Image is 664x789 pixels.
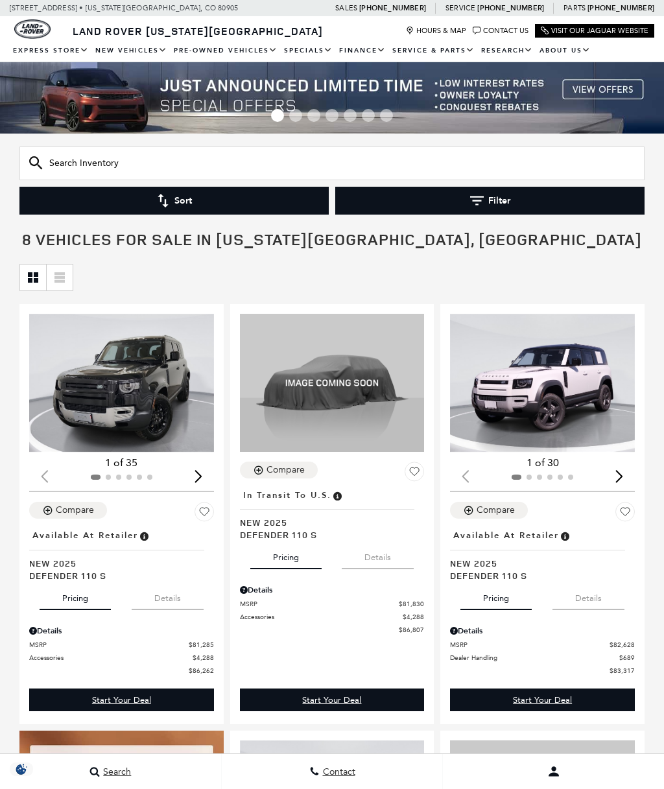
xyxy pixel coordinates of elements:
[406,27,466,35] a: Hours & Map
[477,504,515,516] div: Compare
[65,24,331,38] a: Land Rover [US_STATE][GEOGRAPHIC_DATA]
[271,109,284,122] span: Go to slide 1
[56,504,94,516] div: Compare
[190,462,207,490] div: Next slide
[331,488,343,502] span: Vehicle has shipped from factory of origin. Estimated time of delivery to Retailer is on average ...
[29,689,214,711] div: undefined - Defender 110 S
[29,569,204,582] span: Defender 110 S
[359,3,426,13] a: [PHONE_NUMBER]
[14,19,51,39] img: Land Rover
[10,40,654,62] nav: Main Navigation
[240,584,425,596] div: Pricing Details - Defender 110 S
[281,40,336,62] a: Specials
[189,666,214,676] span: $86,262
[403,612,424,622] span: $4,288
[389,40,478,62] a: Service & Parts
[29,653,193,663] span: Accessories
[450,625,635,637] div: Pricing Details - Defender 110 S
[240,462,318,478] button: Compare Vehicle
[32,528,138,543] span: Available at Retailer
[336,40,389,62] a: Finance
[10,4,238,12] a: [STREET_ADDRESS] • [US_STATE][GEOGRAPHIC_DATA], CO 80905
[29,640,189,650] span: MSRP
[450,653,635,663] a: Dealer Handling $689
[559,528,571,543] span: Vehicle is in stock and ready for immediate delivery. Due to demand, availability is subject to c...
[29,502,107,519] button: Compare Vehicle
[450,689,635,711] div: undefined - Defender 110 S
[450,456,635,470] div: 1 of 30
[289,109,302,122] span: Go to slide 2
[29,557,204,569] span: New 2025
[29,625,214,637] div: Pricing Details - Defender 110 S
[19,187,329,215] button: Sort
[450,502,528,519] button: Compare Vehicle
[320,766,355,777] span: Contact
[240,599,425,609] a: MSRP $81,830
[405,462,424,486] button: Save Vehicle
[29,526,214,581] a: Available at RetailerNew 2025Defender 110 S
[344,109,357,122] span: Go to slide 5
[399,625,424,635] span: $86,807
[240,599,399,609] span: MSRP
[171,40,281,62] a: Pre-Owned Vehicles
[29,653,214,663] a: Accessories $4,288
[267,464,305,476] div: Compare
[450,557,625,569] span: New 2025
[29,314,214,453] div: 1 / 2
[193,653,214,663] span: $4,288
[240,625,425,635] a: $86,807
[610,640,635,650] span: $82,628
[132,582,204,610] button: details tab
[450,526,635,581] a: Available at RetailerNew 2025Defender 110 S
[29,689,214,711] a: Start Your Deal
[29,666,214,676] a: $86,262
[240,528,415,541] span: Defender 110 S
[450,314,635,453] img: 2025 Land Rover Defender 110 S 1
[250,541,322,569] button: pricing tab
[243,488,331,502] span: In Transit to U.S.
[443,755,664,788] button: Open user profile menu
[335,187,645,215] button: Filter
[450,640,635,650] a: MSRP $82,628
[195,502,214,526] button: Save Vehicle
[552,582,624,610] button: details tab
[450,569,625,582] span: Defender 110 S
[189,640,214,650] span: $81,285
[619,653,635,663] span: $689
[450,689,635,711] a: Start Your Deal
[611,462,628,490] div: Next slide
[587,3,654,13] a: [PHONE_NUMBER]
[92,40,171,62] a: New Vehicles
[460,582,532,610] button: pricing tab
[399,599,424,609] span: $81,830
[100,766,131,777] span: Search
[240,314,425,452] img: 2025 Land Rover Defender 110 S
[536,40,594,62] a: About Us
[615,502,635,526] button: Save Vehicle
[380,109,393,122] span: Go to slide 7
[610,666,635,676] span: $83,317
[342,541,414,569] button: details tab
[73,24,323,38] span: Land Rover [US_STATE][GEOGRAPHIC_DATA]
[450,666,635,676] a: $83,317
[19,147,645,180] input: Search Inventory
[240,486,425,541] a: In Transit to U.S.New 2025Defender 110 S
[307,109,320,122] span: Go to slide 3
[240,612,425,622] a: Accessories $4,288
[29,314,214,453] img: 2025 Land Rover Defender 110 S 1
[6,762,36,776] img: Opt-Out Icon
[138,528,150,543] span: Vehicle is in stock and ready for immediate delivery. Due to demand, availability is subject to c...
[6,762,36,776] section: Click to Open Cookie Consent Modal
[240,612,403,622] span: Accessories
[29,456,214,470] div: 1 of 35
[473,27,528,35] a: Contact Us
[362,109,375,122] span: Go to slide 6
[453,528,559,543] span: Available at Retailer
[10,40,92,62] a: EXPRESS STORE
[240,516,415,528] span: New 2025
[450,314,635,453] div: 1 / 2
[477,3,544,13] a: [PHONE_NUMBER]
[478,40,536,62] a: Research
[450,640,610,650] span: MSRP
[541,27,648,35] a: Visit Our Jaguar Website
